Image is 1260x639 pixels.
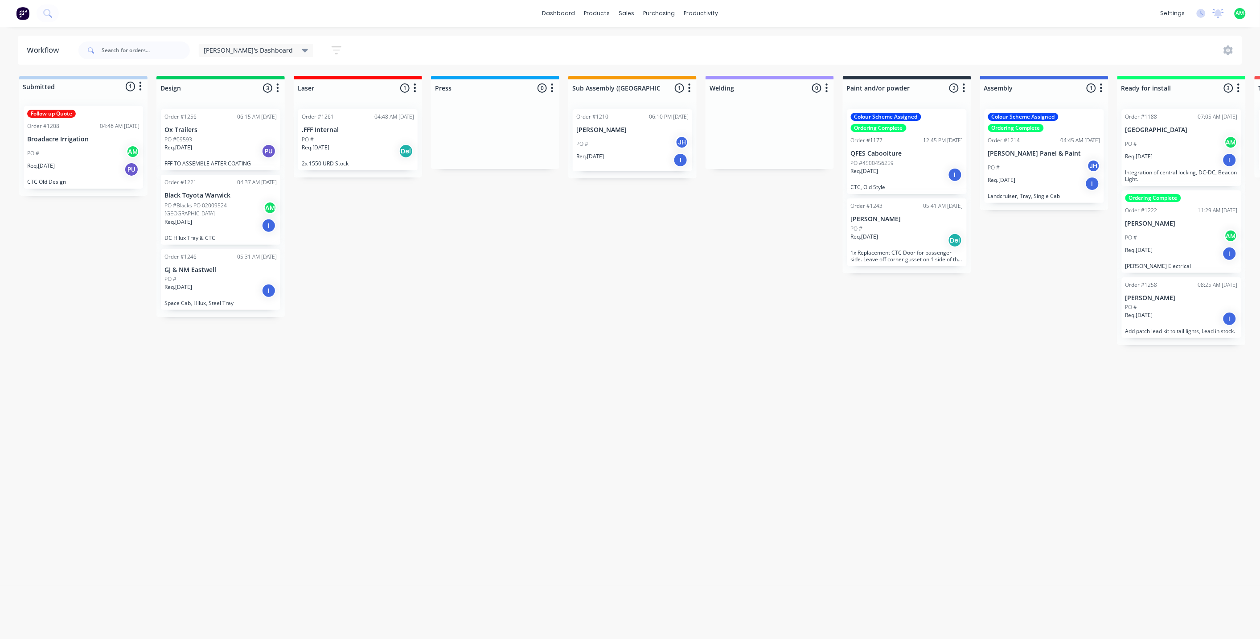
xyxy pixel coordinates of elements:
[538,7,579,20] a: dashboard
[985,109,1104,203] div: Colour Scheme AssignedOrdering CompleteOrder #121404:45 AM [DATE][PERSON_NAME] Panel & PaintPO #J...
[1085,177,1100,191] div: I
[27,136,140,143] p: Broadacre Irrigation
[948,168,962,182] div: I
[100,122,140,130] div: 04:46 AM [DATE]
[851,159,894,167] p: PO #4500456259
[576,126,689,134] p: [PERSON_NAME]
[102,41,190,59] input: Search for orders...
[1125,263,1238,269] p: [PERSON_NAME] Electrical
[204,45,293,55] span: [PERSON_NAME]'s Dashboard
[851,184,963,190] p: CTC, Old Style
[988,136,1020,144] div: Order #1214
[614,7,639,20] div: sales
[27,178,140,185] p: CTC Old Design
[1198,113,1238,121] div: 07:05 AM [DATE]
[1223,153,1237,167] div: I
[923,136,963,144] div: 12:45 PM [DATE]
[262,284,276,298] div: I
[851,136,883,144] div: Order #1177
[164,202,263,218] p: PO #Blacks PO 02009524 [GEOGRAPHIC_DATA]
[1125,206,1157,214] div: Order #1222
[302,160,414,167] p: 2x 1550 URD Stock
[237,178,277,186] div: 04:37 AM [DATE]
[399,144,413,158] div: Del
[851,215,963,223] p: [PERSON_NAME]
[988,193,1100,199] p: Landcruiser, Tray, Single Cab
[302,126,414,134] p: .FFF Internal
[1061,136,1100,144] div: 04:45 AM [DATE]
[576,140,588,148] p: PO #
[576,113,608,121] div: Order #1210
[27,149,39,157] p: PO #
[1125,311,1153,319] p: Req. [DATE]
[237,113,277,121] div: 06:15 AM [DATE]
[164,253,197,261] div: Order #1246
[1125,113,1157,121] div: Order #1188
[164,126,277,134] p: Ox Trailers
[1224,229,1238,243] div: AM
[649,113,689,121] div: 06:10 PM [DATE]
[851,225,863,233] p: PO #
[1125,294,1238,302] p: [PERSON_NAME]
[164,178,197,186] div: Order #1221
[302,136,314,144] p: PO #
[164,235,277,241] p: DC Hilux Tray & CTC
[1125,153,1153,161] p: Req. [DATE]
[1125,140,1137,148] p: PO #
[24,106,143,189] div: Follow up QuoteOrder #120804:46 AM [DATE]Broadacre IrrigationPO #AMReq.[DATE]PUCTC Old Design
[1156,7,1190,20] div: settings
[851,113,921,121] div: Colour Scheme Assigned
[851,233,878,241] p: Req. [DATE]
[27,45,63,56] div: Workflow
[1223,312,1237,326] div: I
[164,266,277,274] p: GJ & NM Eastwell
[302,113,334,121] div: Order #1261
[1122,277,1241,338] div: Order #125808:25 AM [DATE][PERSON_NAME]PO #Req.[DATE]IAdd patch lead kit to tail lights, Lead in ...
[1125,328,1238,334] p: Add patch lead kit to tail lights, Lead in stock.
[161,249,280,310] div: Order #124605:31 AM [DATE]GJ & NM EastwellPO #Req.[DATE]ISpace Cab, Hilux, Steel Tray
[1198,206,1238,214] div: 11:29 AM [DATE]
[263,201,277,214] div: AM
[16,7,29,20] img: Factory
[1125,169,1238,182] p: Integration of central locking, DC-DC, Beacon Light.
[851,124,907,132] div: Ordering Complete
[27,162,55,170] p: Req. [DATE]
[374,113,414,121] div: 04:48 AM [DATE]
[164,136,192,144] p: PO #09593
[124,162,139,177] div: PU
[1198,281,1238,289] div: 08:25 AM [DATE]
[675,136,689,149] div: JH
[1122,190,1241,273] div: Ordering CompleteOrder #122211:29 AM [DATE][PERSON_NAME]PO #AMReq.[DATE]I[PERSON_NAME] Electrical
[851,150,963,157] p: QFES Caboolture
[161,175,280,245] div: Order #122104:37 AM [DATE]Black Toyota WarwickPO #Blacks PO 02009524 [GEOGRAPHIC_DATA]AMReq.[DATE...
[1125,303,1137,311] p: PO #
[164,218,192,226] p: Req. [DATE]
[988,150,1100,157] p: [PERSON_NAME] Panel & Paint
[988,164,1000,172] p: PO #
[1125,281,1157,289] div: Order #1258
[164,283,192,291] p: Req. [DATE]
[673,153,688,167] div: I
[164,300,277,306] p: Space Cab, Hilux, Steel Tray
[164,160,277,167] p: FFF TO ASSEMBLE AFTER COATING
[1236,9,1244,17] span: AM
[851,167,878,175] p: Req. [DATE]
[298,109,418,170] div: Order #126104:48 AM [DATE].FFF InternalPO #Req.[DATE]Del2x 1550 URD Stock
[1125,126,1238,134] p: [GEOGRAPHIC_DATA]
[573,109,692,171] div: Order #121006:10 PM [DATE][PERSON_NAME]PO #JHReq.[DATE]I
[262,144,276,158] div: PU
[851,249,963,263] p: 1x Replacement CTC Door for passenger side. Leave off corner gusset on 1 side of the door for cle...
[1125,246,1153,254] p: Req. [DATE]
[126,145,140,158] div: AM
[948,233,962,247] div: Del
[988,176,1016,184] p: Req. [DATE]
[1125,234,1137,242] p: PO #
[847,109,967,194] div: Colour Scheme AssignedOrdering CompleteOrder #117712:45 PM [DATE]QFES CaboolturePO #4500456259Req...
[237,253,277,261] div: 05:31 AM [DATE]
[1125,194,1181,202] div: Ordering Complete
[923,202,963,210] div: 05:41 AM [DATE]
[847,198,967,266] div: Order #124305:41 AM [DATE][PERSON_NAME]PO #Req.[DATE]Del1x Replacement CTC Door for passenger sid...
[302,144,329,152] p: Req. [DATE]
[851,202,883,210] div: Order #1243
[1087,159,1100,173] div: JH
